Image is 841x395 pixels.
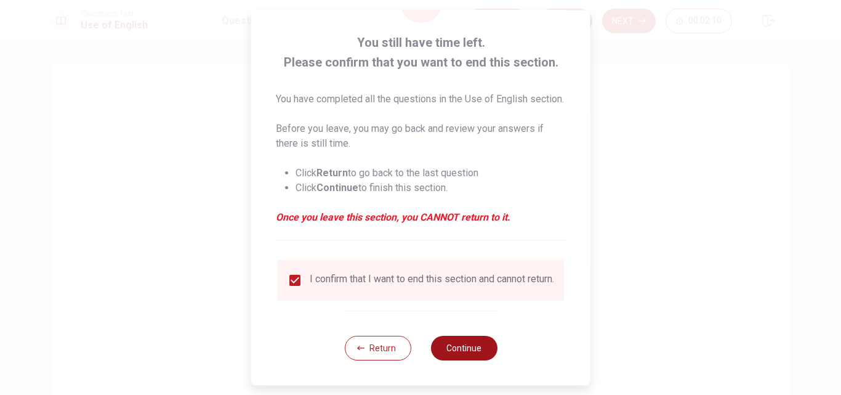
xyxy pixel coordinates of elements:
[296,166,566,181] li: Click to go back to the last question
[316,182,358,193] strong: Continue
[276,121,566,151] p: Before you leave, you may go back and review your answers if there is still time.
[276,92,566,107] p: You have completed all the questions in the Use of English section.
[276,33,566,72] span: You still have time left. Please confirm that you want to end this section.
[276,210,566,225] em: Once you leave this section, you CANNOT return to it.
[344,336,411,360] button: Return
[310,273,554,288] div: I confirm that I want to end this section and cannot return.
[296,181,566,195] li: Click to finish this section.
[316,167,348,179] strong: Return
[430,336,497,360] button: Continue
